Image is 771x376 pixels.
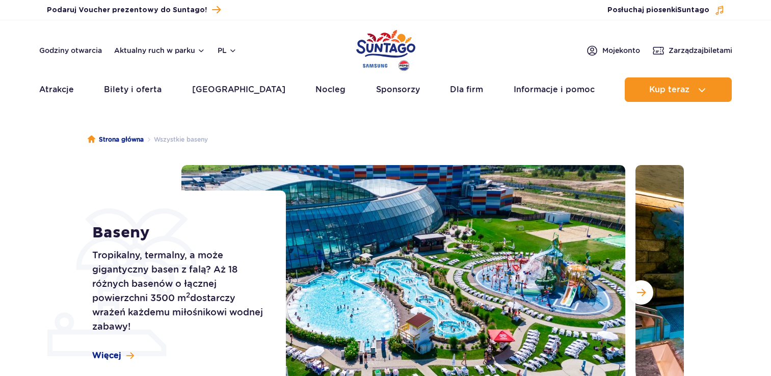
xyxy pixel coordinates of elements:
[39,45,102,56] a: Godziny otwarcia
[586,44,640,57] a: Mojekonto
[88,135,144,145] a: Strona główna
[92,350,134,361] a: Więcej
[92,224,263,242] h1: Baseny
[450,77,483,102] a: Dla firm
[114,46,205,55] button: Aktualny ruch w parku
[144,135,208,145] li: Wszystkie baseny
[47,3,221,17] a: Podaruj Voucher prezentowy do Suntago!
[607,5,725,15] button: Posłuchaj piosenkiSuntago
[602,45,640,56] span: Moje konto
[39,77,74,102] a: Atrakcje
[376,77,420,102] a: Sponsorzy
[92,248,263,334] p: Tropikalny, termalny, a może gigantyczny basen z falą? Aż 18 różnych basenów o łącznej powierzchn...
[625,77,732,102] button: Kup teraz
[218,45,237,56] button: pl
[677,7,709,14] span: Suntago
[669,45,732,56] span: Zarządzaj biletami
[92,350,121,361] span: Więcej
[315,77,345,102] a: Nocleg
[47,5,207,15] span: Podaruj Voucher prezentowy do Suntago!
[514,77,595,102] a: Informacje i pomoc
[607,5,709,15] span: Posłuchaj piosenki
[192,77,285,102] a: [GEOGRAPHIC_DATA]
[652,44,732,57] a: Zarządzajbiletami
[356,25,415,72] a: Park of Poland
[649,85,689,94] span: Kup teraz
[629,280,653,305] button: Następny slajd
[104,77,162,102] a: Bilety i oferta
[186,291,190,299] sup: 2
